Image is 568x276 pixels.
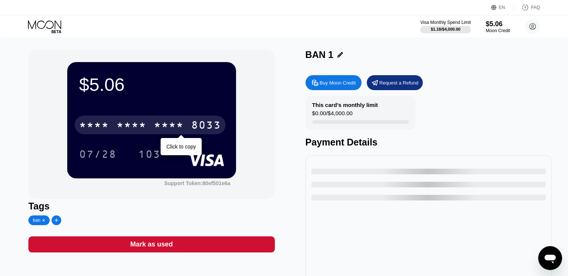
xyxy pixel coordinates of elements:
div: BAN 1 [305,49,333,60]
div: $0.00 / $4,000.00 [312,110,353,120]
div: 103 [133,145,166,163]
div: 103 [138,149,161,161]
div: Click to copy [166,144,196,150]
div: This card’s monthly limit [312,102,378,108]
div: Buy Moon Credit [320,80,356,86]
div: Mark as used [130,240,173,249]
div: FAQ [531,5,540,10]
div: Visa Monthly Spend Limit$1.18/$4,000.00 [420,20,471,33]
div: $5.06Moon Credit [486,20,510,33]
div: EN [499,5,505,10]
div: Mark as used [28,236,274,252]
div: $5.06 [79,74,224,95]
div: $5.06 [486,20,510,28]
div: Support Token: 80ef501e6a [164,180,230,186]
div: ban [33,218,40,223]
div: Payment Details [305,137,552,148]
div: $1.18 / $4,000.00 [431,27,460,31]
div: Visa Monthly Spend Limit [420,20,471,25]
div: Request a Refund [367,75,423,90]
div: 07/28 [79,149,117,161]
div: Support Token:80ef501e6a [164,180,230,186]
div: Buy Moon Credit [305,75,361,90]
div: EN [491,4,514,11]
iframe: Viestintäikkunan käynnistyspainike [538,246,562,270]
div: Request a Refund [379,80,419,86]
div: FAQ [514,4,540,11]
div: 07/28 [74,145,122,163]
div: 8033 [191,120,221,132]
div: Moon Credit [486,28,510,33]
div: Tags [28,201,274,212]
